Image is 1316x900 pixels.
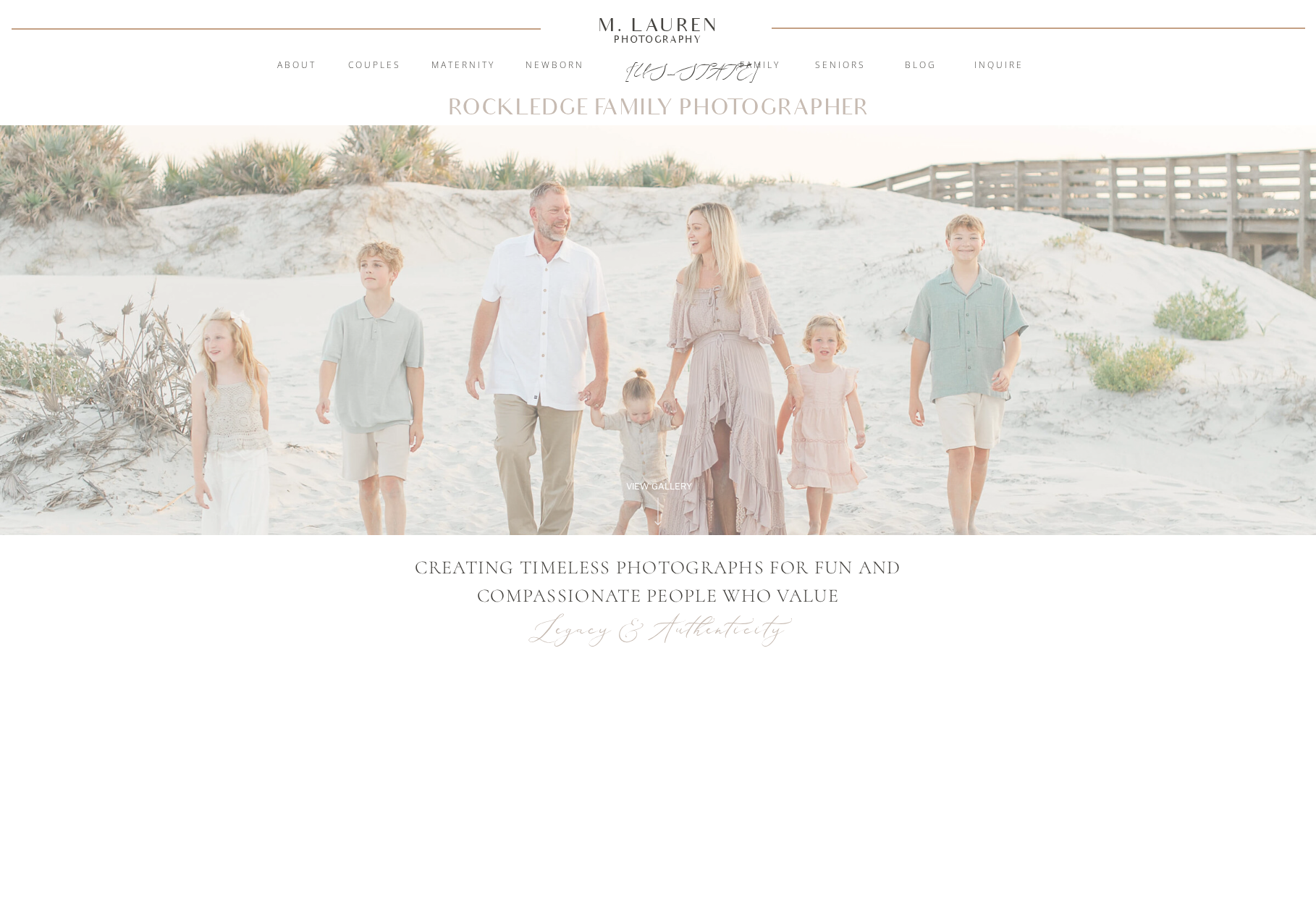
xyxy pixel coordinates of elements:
[522,610,795,647] p: Legacy & Authenticity
[335,59,413,73] a: Couples
[515,59,594,73] a: Newborn
[447,98,869,119] h1: Rockledge Family Photographer
[269,59,324,73] a: About
[801,59,880,73] a: Seniors
[960,59,1038,73] a: inquire
[610,480,708,493] a: View Gallery
[591,35,725,43] a: Photography
[882,59,960,73] a: blog
[554,17,762,33] a: M. Lauren
[424,59,502,73] a: Maternity
[359,553,957,610] p: CREATING TIMELESS PHOTOGRAPHS FOR Fun AND COMPASSIONATE PEOPLE WHO VALUE
[625,59,691,77] a: [US_STATE]
[721,59,799,73] a: Family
